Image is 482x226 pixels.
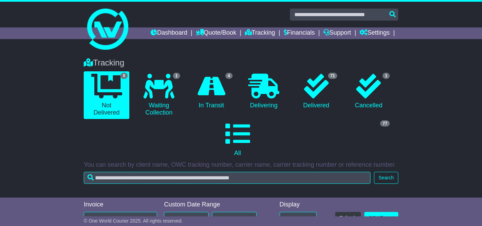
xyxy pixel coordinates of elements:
a: Support [323,27,351,39]
span: 71 [328,73,337,79]
a: Quote/Book [196,27,236,39]
button: Refresh [335,212,361,224]
span: 5 [120,73,128,79]
div: Custom Date Range [164,201,264,209]
span: 77 [380,120,389,127]
a: 1 Cancelled [346,71,391,112]
a: 77 All [84,119,391,159]
a: CSV Export [364,212,398,224]
a: 5 Not Delivered [84,71,129,119]
span: 1 [173,73,180,79]
div: Display [280,201,317,209]
a: 4 In Transit [189,71,234,112]
a: Tracking [245,27,275,39]
span: © One World Courier 2025. All rights reserved. [84,218,183,224]
a: Settings [360,27,390,39]
a: Financials [284,27,315,39]
a: 71 Delivered [293,71,339,112]
div: Tracking [80,58,402,68]
a: Dashboard [151,27,187,39]
button: Search [374,172,398,184]
span: 4 [225,73,233,79]
a: Delivering [241,71,287,112]
a: 1 Waiting Collection [136,71,182,119]
div: Invoice [84,201,157,209]
span: 1 [383,73,390,79]
p: You can search by client name, OWC tracking number, carrier name, carrier tracking number or refe... [84,161,398,169]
